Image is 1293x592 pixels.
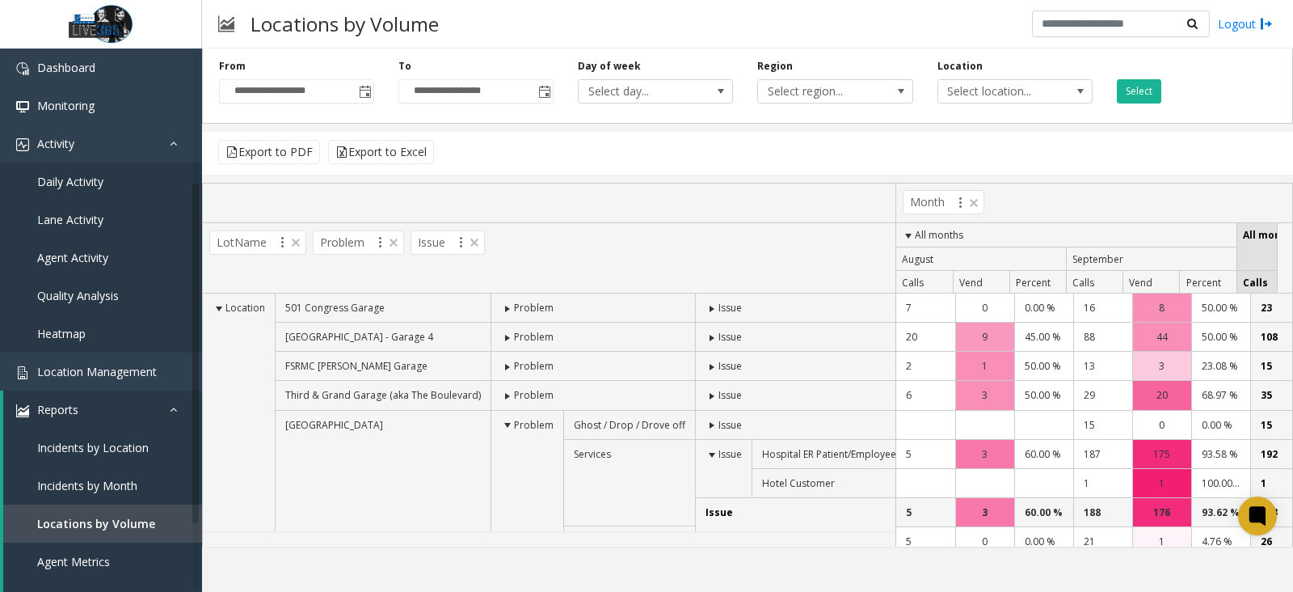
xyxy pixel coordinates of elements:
span: Incidents by Location [37,440,149,455]
span: Incidents by Month [37,478,137,493]
td: 13 [1073,352,1132,381]
img: 'icon' [16,100,29,113]
span: FSRMC [PERSON_NAME] Garage [285,359,427,373]
td: 50.00 % [1191,323,1250,352]
img: pageIcon [218,4,234,44]
span: Toggle popup [356,80,373,103]
span: Agent Activity [37,250,108,265]
a: Locations by Volume [3,505,202,543]
span: 1 [1159,476,1165,491]
span: Ghost / Drop / Drove off [574,418,685,432]
label: Day of week [578,59,641,74]
label: To [398,59,411,74]
span: [GEOGRAPHIC_DATA] [285,418,383,432]
td: 68.97 % [1191,381,1250,410]
td: 0.00 % [1014,527,1073,556]
th: Vend [953,271,1009,294]
span: Problem [313,230,404,255]
a: Incidents by Location [3,429,202,467]
td: 5 [896,498,955,527]
td: 0.00 % [1191,411,1250,440]
span: 3 [982,505,988,520]
td: 188 [1073,498,1132,527]
td: 1 [1073,469,1132,498]
td: 4.76 % [1191,527,1250,556]
span: Issue [718,418,742,432]
td: 2 [896,352,955,381]
span: [GEOGRAPHIC_DATA] - Garage 4 [285,330,433,344]
span: 3 [982,446,988,462]
span: Hotel Customer [762,476,835,490]
span: Problem [514,330,554,344]
span: Lane Activity [37,212,103,227]
span: Problem [514,388,554,402]
button: Export to Excel [328,140,434,164]
span: 0 [1159,417,1165,433]
span: Location [225,301,265,315]
td: 45.00 % [1014,323,1073,352]
span: Heatmap [37,326,86,341]
span: Problem [514,359,554,373]
td: 50.00 % [1014,381,1073,410]
button: Select [1117,79,1161,104]
span: Reports [37,402,78,417]
td: 23.08 % [1191,352,1250,381]
td: 21 [1073,527,1132,556]
label: Region [757,59,793,74]
span: Monitoring [37,98,95,113]
th: Vend [1122,271,1179,294]
span: 9 [982,329,988,345]
span: 0 [982,534,988,549]
th: September [1066,247,1236,271]
img: logout [1260,15,1273,32]
td: 20 [896,323,955,352]
td: 93.58 % [1191,440,1250,469]
td: 100.00 % [1191,469,1250,498]
span: Locations by Volume [37,516,155,531]
td: 16 [1073,294,1132,323]
span: 8 [1159,300,1165,315]
span: 3 [1159,358,1165,374]
button: Export to PDF [218,140,320,164]
td: 187 [1073,440,1132,469]
span: Issue [718,359,742,373]
span: 1 [1159,534,1165,549]
td: 15 [1073,411,1132,440]
span: Problem [514,301,554,315]
span: Third & Grand Garage (aka The Boulevard) [285,388,481,402]
td: 7 [896,294,955,323]
span: 44 [1156,329,1168,345]
h3: Locations by Volume [242,4,447,44]
td: 88 [1073,323,1132,352]
span: Issue [411,230,485,255]
td: 5 [896,440,955,469]
span: Issue [718,388,742,402]
td: 50.00 % [1191,294,1250,323]
span: 3 [982,387,988,403]
th: All months [896,223,1236,247]
span: 20 [1156,387,1168,403]
img: 'icon' [16,138,29,151]
img: 'icon' [16,62,29,75]
span: 0 [982,300,988,315]
td: 60.00 % [1014,440,1073,469]
th: Calls [1236,271,1293,294]
span: 501 Congress Garage [285,301,385,315]
span: Services [574,447,611,461]
th: Calls [896,271,953,294]
span: Daily Activity [37,174,103,189]
span: LotName [209,230,306,255]
span: Issue [705,505,733,519]
span: Location Management [37,364,157,379]
td: 29 [1073,381,1132,410]
img: 'icon' [16,366,29,379]
span: 176 [1153,505,1170,520]
td: 93.62 % [1191,498,1250,527]
span: Select location... [938,80,1061,103]
label: From [219,59,246,74]
th: Percent [1179,271,1236,294]
span: Activity [37,136,74,151]
span: Quality Analysis [37,288,119,303]
th: Percent [1009,271,1066,294]
span: Problem [514,418,554,432]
